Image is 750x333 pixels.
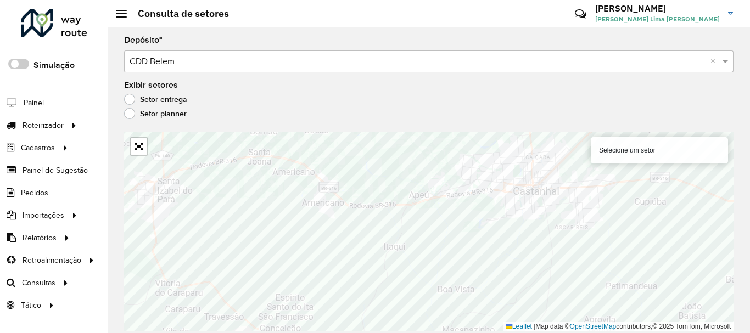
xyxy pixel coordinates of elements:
label: Setor entrega [124,94,187,105]
span: Tático [21,300,41,311]
span: Consultas [22,277,55,289]
span: Painel [24,97,44,109]
h3: [PERSON_NAME] [595,3,720,14]
span: Roteirizador [23,120,64,131]
div: Map data © contributors,© 2025 TomTom, Microsoft [503,322,734,331]
a: Contato Rápido [569,2,592,26]
span: Relatórios [23,232,57,244]
span: [PERSON_NAME] Lima [PERSON_NAME] [595,14,720,24]
span: Painel de Sugestão [23,165,88,176]
h2: Consulta de setores [127,8,229,20]
label: Simulação [33,59,75,72]
a: Leaflet [506,323,532,330]
div: Selecione um setor [591,137,728,163]
label: Exibir setores [124,78,178,92]
span: Cadastros [21,142,55,154]
span: Retroalimentação [23,255,81,266]
label: Setor planner [124,108,187,119]
span: Importações [23,210,64,221]
a: OpenStreetMap [570,323,617,330]
a: Abrir mapa em tela cheia [131,138,147,155]
span: Pedidos [21,187,48,199]
label: Depósito [124,33,163,47]
span: Clear all [710,55,720,68]
span: | [534,323,535,330]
